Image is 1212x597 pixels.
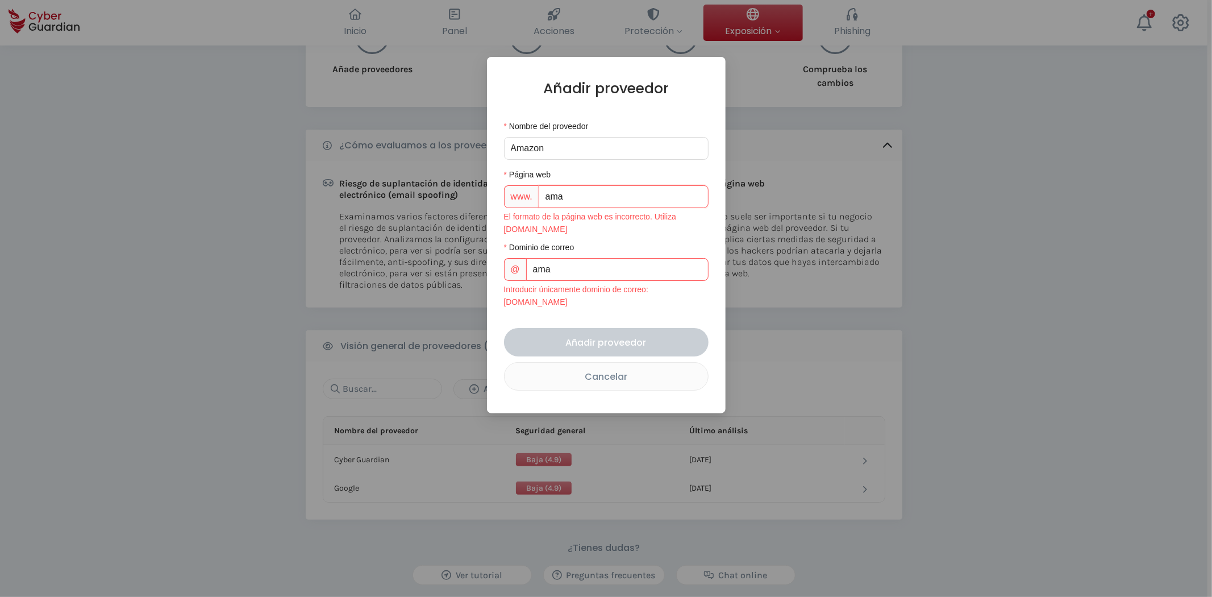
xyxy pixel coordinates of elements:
input: Nombre del proveedor [504,137,709,160]
span: www. [504,185,539,208]
button: Añadir proveedor [504,328,709,356]
input: Dominio de correo [526,258,709,281]
div: Introducir únicamente dominio de correo: [DOMAIN_NAME] [504,283,709,308]
div: El formato de la página web es incorrecto. Utiliza [DOMAIN_NAME] [504,210,709,235]
label: Nombre del proveedor [504,120,597,132]
input: Página web [539,185,709,208]
h1: Añadir proveedor [504,80,709,97]
label: Página web [504,168,559,181]
div: Añadir proveedor [513,335,700,350]
div: Cancelar [513,370,699,384]
span: @ [504,258,526,281]
button: Cancelar [504,362,709,391]
label: Dominio de correo [504,241,582,254]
